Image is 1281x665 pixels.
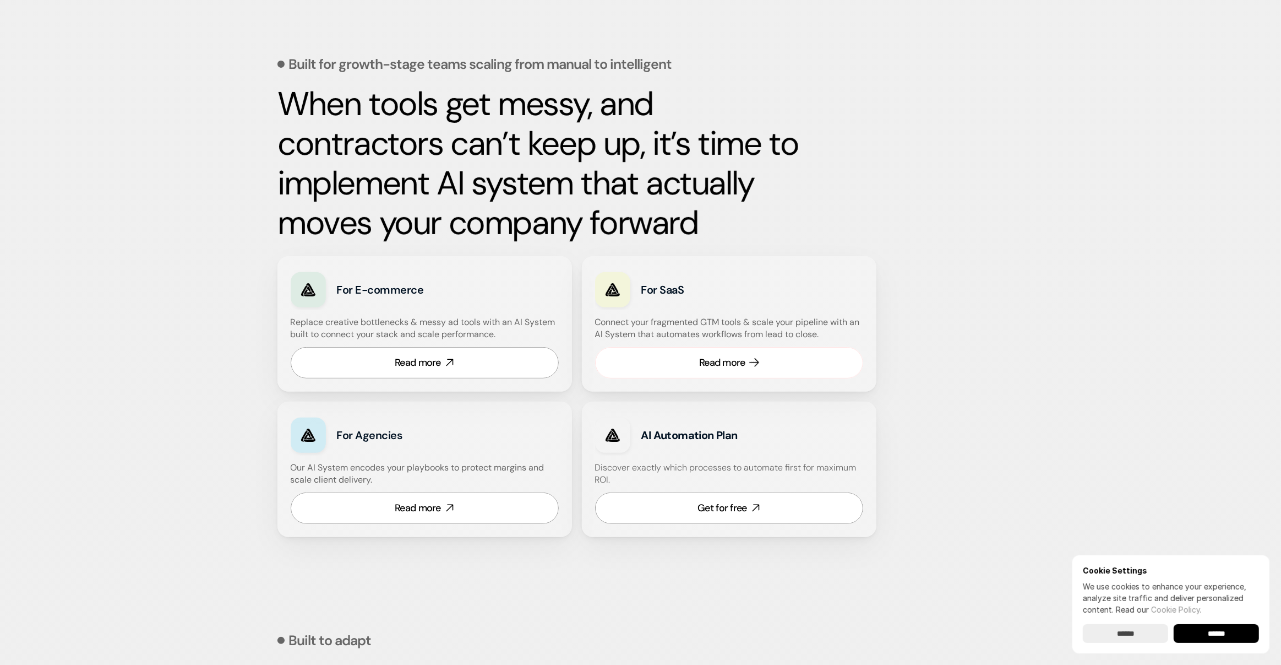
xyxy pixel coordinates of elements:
[289,57,672,71] p: Built for growth-stage teams scaling from manual to intelligent
[291,493,559,524] a: Read more
[1116,605,1202,614] span: Read our .
[595,347,863,379] a: Read more
[291,347,559,379] a: Read more
[641,282,792,298] h3: For SaaS
[337,282,487,298] h3: For E-commerce
[1083,566,1259,575] h6: Cookie Settings
[1083,581,1259,615] p: We use cookies to enhance your experience, analyze site traffic and deliver personalized content.
[395,501,441,515] div: Read more
[291,316,556,341] h4: Replace creative bottlenecks & messy ad tools with an AI System built to connect your stack and s...
[595,493,863,524] a: Get for free
[1151,605,1200,614] a: Cookie Policy
[697,501,746,515] div: Get for free
[699,356,745,370] div: Read more
[395,356,441,370] div: Read more
[291,462,559,486] h4: Our AI System encodes your playbooks to protect margins and scale client delivery.
[595,316,869,341] h4: Connect your fragmented GTM tools & scale your pipeline with an AI System that automates workflow...
[337,428,487,443] h3: For Agencies
[641,428,738,442] strong: AI Automation Plan
[289,634,372,647] p: Built to adapt
[595,462,863,486] h4: Discover exactly which processes to automate first for maximum ROI.
[277,82,806,245] strong: When tools get messy, and contractors can’t keep up, it’s time to implement AI system that actual...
